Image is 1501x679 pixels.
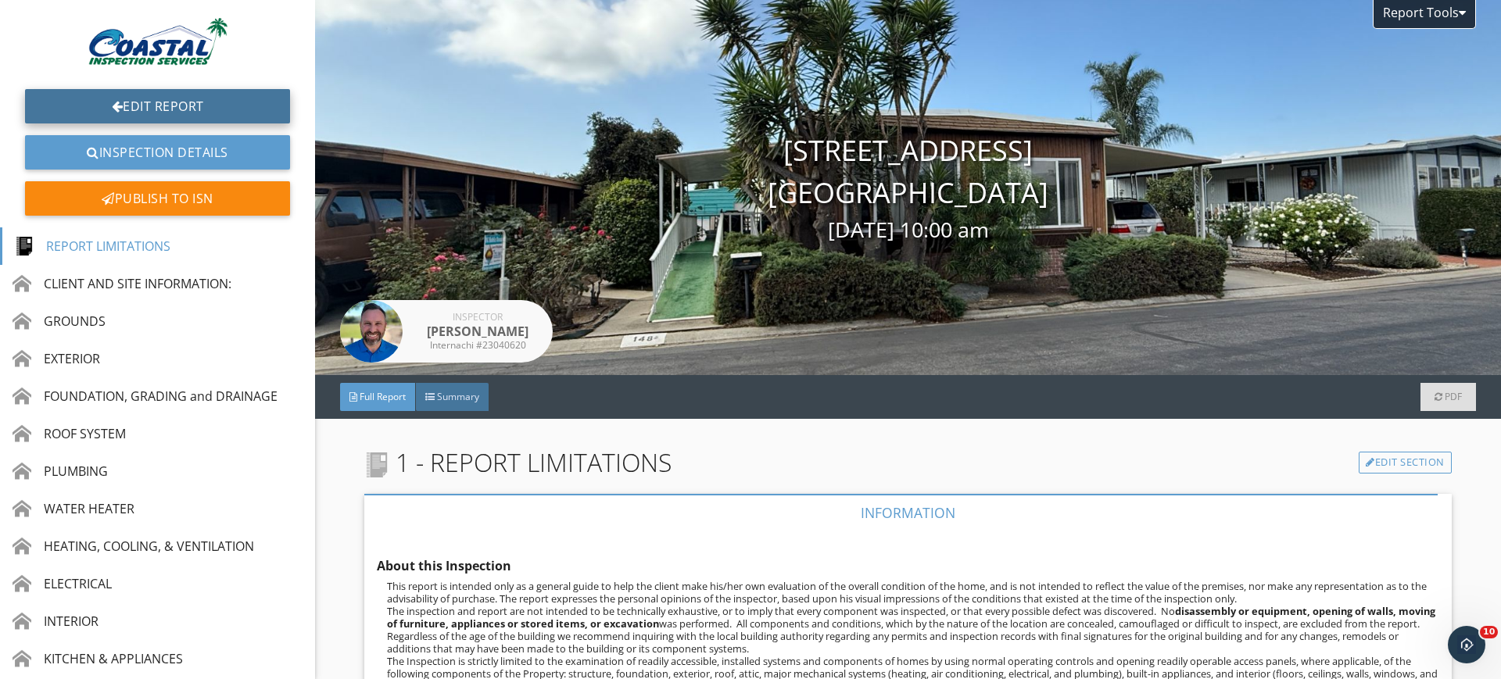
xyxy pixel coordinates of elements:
a: Inspector [PERSON_NAME] Internachi #23040620 [340,300,553,363]
a: Edit Report [25,89,290,123]
div: Publish to ISN [25,181,290,216]
div: GROUNDS [13,312,106,331]
div: [PERSON_NAME] [415,322,540,341]
div: WATER HEATER [13,499,134,518]
div: REPORT LIMITATIONS [15,237,170,256]
img: bryan_wood_headshot_copy.jpg [340,300,403,363]
strong: About this Inspection [377,557,511,574]
span: 10 [1480,626,1498,638]
div: KITCHEN & APPLIANCES [13,649,183,668]
div: Internachi #23040620 [415,341,540,350]
span: The inspection and report are not intended to be technically exhaustive, or to imply that every c... [387,604,1435,656]
iframe: Intercom live chat [1448,626,1485,663]
div: HEATING, COOLING, & VENTILATION [13,537,254,556]
div: Inspector [415,313,540,322]
div: PLUMBING [13,462,108,481]
div: [DATE] 10:00 am [315,214,1501,246]
a: Inspection Details [25,135,290,170]
div: INTERIOR [13,612,99,631]
span: Full Report [360,390,406,403]
div: CLIENT AND SITE INFORMATION: [13,274,231,293]
a: Edit Section [1359,452,1452,474]
img: CoastalInsD04bR02bP01ZL.jpg [83,13,233,70]
strong: disassembly or equipment, opening of walls, moving of furniture, appliances or stored items, or e... [387,604,1435,631]
div: EXTERIOR [13,349,100,368]
span: 1 - REPORT LIMITATIONS [364,444,672,481]
span: PDF [1445,390,1462,403]
div: ROOF SYSTEM [13,424,126,443]
div: ELECTRICAL [13,574,112,593]
div: FOUNDATION, GRADING and DRAINAGE [13,387,278,406]
span: This report is intended only as a general guide to help the client make his/her own evaluation of... [387,579,1427,606]
span: Summary [437,390,479,403]
div: [STREET_ADDRESS] [GEOGRAPHIC_DATA] [315,130,1501,246]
